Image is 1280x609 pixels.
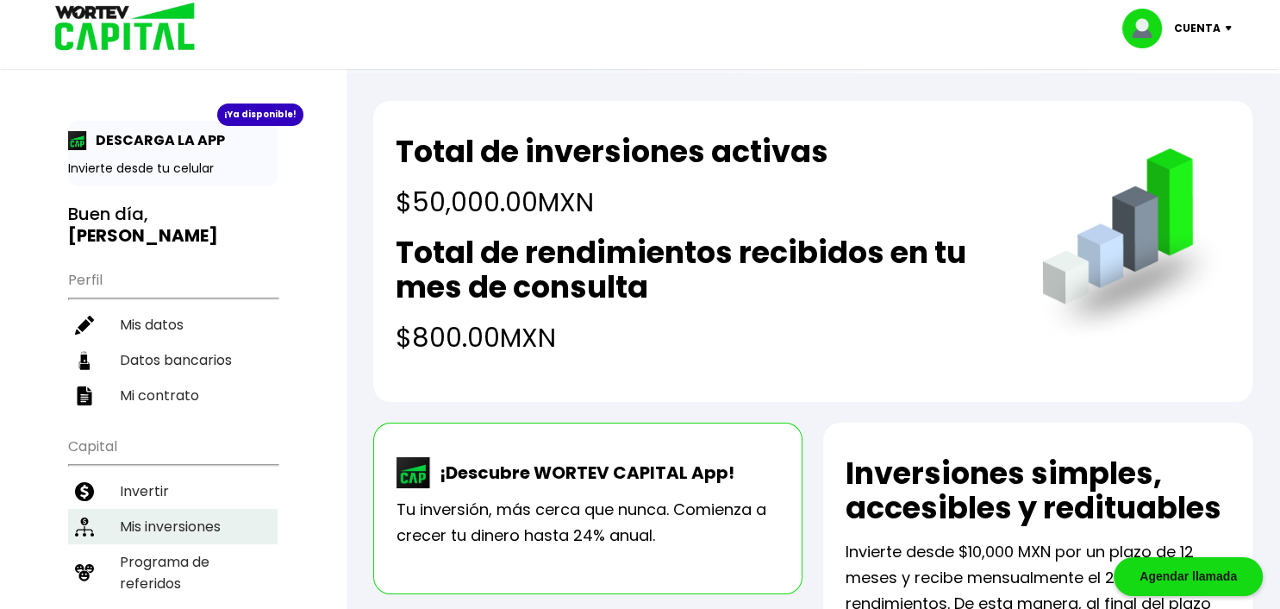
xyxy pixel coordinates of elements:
[396,318,1008,357] h4: $800.00 MXN
[68,261,278,413] ul: Perfil
[1114,557,1263,596] div: Agendar llamada
[217,104,303,126] div: ¡Ya disponible!
[87,129,225,151] p: DESCARGA LA APP
[1221,26,1244,31] img: icon-down
[396,457,431,488] img: wortev-capital-app-icon
[68,307,278,342] a: Mis datos
[68,160,278,178] p: Invierte desde tu celular
[68,204,278,247] h3: Buen día,
[68,342,278,378] a: Datos bancarios
[75,351,94,370] img: datos-icon.10cf9172.svg
[68,474,278,509] a: Invertir
[396,497,779,549] p: Tu inversión, más cerca que nunca. Comienza a crecer tu dinero hasta 24% anual.
[75,386,94,405] img: contrato-icon.f2db500c.svg
[68,131,87,150] img: app-icon
[1174,16,1221,41] p: Cuenta
[396,135,828,169] h2: Total de inversiones activas
[75,563,94,582] img: recomiendanos-icon.9b8e9327.svg
[396,235,1008,304] h2: Total de rendimientos recibidos en tu mes de consulta
[75,482,94,501] img: invertir-icon.b3b967d7.svg
[396,183,828,222] h4: $50,000.00 MXN
[75,518,94,537] img: inversiones-icon.6695dc30.svg
[1034,148,1230,344] img: grafica.516fef24.png
[68,509,278,544] a: Mis inversiones
[846,456,1230,525] h2: Inversiones simples, accesibles y redituables
[68,223,218,248] b: [PERSON_NAME]
[68,378,278,413] a: Mi contrato
[1122,9,1174,48] img: profile-image
[431,460,734,486] p: ¡Descubre WORTEV CAPITAL App!
[68,544,278,601] a: Programa de referidos
[75,316,94,335] img: editar-icon.952d3147.svg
